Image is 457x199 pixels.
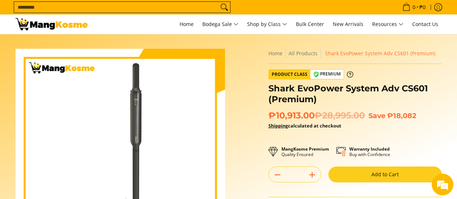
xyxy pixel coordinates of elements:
strong: Warranty Included [349,146,390,152]
a: Shop by Class [243,14,291,34]
span: Resources [372,20,404,29]
span: ₱0 [418,5,427,10]
span: Home [180,21,194,27]
button: Add [303,169,321,181]
button: Add to Cart [328,166,442,182]
a: New Arrivals [329,14,367,34]
nav: Main Menu [95,14,442,34]
span: • [400,3,428,11]
span: Bodega Sale [202,20,238,29]
span: Premium [310,70,344,79]
nav: Breadcrumbs [268,49,442,58]
p: Quality Ensured [281,146,329,157]
img: premium-badge-icon.webp [313,72,319,77]
img: GET: Shark EvoPower System Adv Wireless Vacuum (Premium) l Mang Kosme [16,18,88,30]
span: ₱10,913.00 [268,110,365,121]
strong: MangKosme Premium [281,146,329,152]
a: Bulk Center [292,14,328,34]
strong: calculated at checkout [268,122,341,129]
span: 0 [411,5,417,10]
span: Product Class [269,70,310,79]
span: ₱18,082 [387,111,416,120]
a: Bodega Sale [199,14,242,34]
button: Search [219,2,230,13]
a: Home [176,14,197,34]
span: Save [368,111,385,120]
a: Resources [368,14,407,34]
span: New Arrivals [333,21,363,27]
a: Product Class Premium [268,69,353,79]
a: Home [268,50,283,57]
a: Shipping [268,122,288,129]
del: ₱28,995.00 [315,110,365,121]
button: Subtract [269,169,286,181]
p: Buy with Confidence [349,146,390,157]
span: Shark EvoPower System Adv CS601 (Premium) [325,50,435,57]
span: Bulk Center [296,21,324,27]
span: Shop by Class [247,20,287,29]
a: Contact Us [409,14,442,34]
h1: Shark EvoPower System Adv CS601 (Premium) [268,83,442,105]
a: All Products [289,50,318,57]
span: Contact Us [412,21,438,27]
